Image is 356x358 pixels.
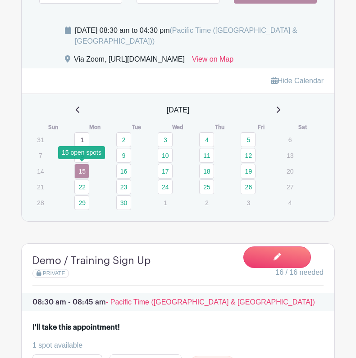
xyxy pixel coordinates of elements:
p: 7 [33,148,48,162]
a: 11 [199,148,214,163]
th: Tue [116,123,157,132]
p: 3 [241,196,256,210]
p: 31 [33,133,48,147]
a: 23 [116,179,131,194]
a: 9 [116,148,131,163]
div: [DATE] 08:30 am to 04:30 pm [75,25,324,47]
a: View on Map [192,54,233,68]
p: 4 [283,196,297,210]
p: 28 [33,196,48,210]
div: Via Zoom, [URL][DOMAIN_NAME] [74,54,185,68]
th: Thu [199,123,240,132]
p: 08:30 am - 08:45 am [22,293,334,311]
div: I'll take this appointment! [32,322,120,333]
a: 3 [158,132,173,147]
th: Fri [240,123,282,132]
span: PRIVATE [43,270,65,277]
a: 5 [241,132,256,147]
th: Sun [32,123,74,132]
a: 12 [241,148,256,163]
a: 19 [241,164,256,179]
a: Hide Calendar [271,77,324,85]
th: Sat [282,123,324,132]
a: 26 [241,179,256,194]
a: 2 [116,132,131,147]
p: 21 [33,180,48,194]
p: 27 [283,180,297,194]
p: 1 [158,196,173,210]
a: 30 [116,195,131,210]
a: 29 [74,195,89,210]
p: 13 [283,148,297,162]
a: 4 [199,132,214,147]
a: 1 [74,132,89,147]
div: 1 spot available [32,340,316,351]
span: (Pacific Time ([GEOGRAPHIC_DATA] & [GEOGRAPHIC_DATA])) [75,27,297,45]
p: 20 [283,164,297,178]
p: 14 [33,164,48,178]
a: 16 [116,164,131,179]
h4: Demo / Training Sign Up [32,255,151,267]
a: 17 [158,164,173,179]
span: [DATE] [167,105,189,116]
p: 2 [199,196,214,210]
span: 16 / 16 needed [275,267,324,278]
span: - Pacific Time ([GEOGRAPHIC_DATA] & [GEOGRAPHIC_DATA]) [106,298,315,306]
div: 15 open spots [58,146,105,159]
a: 18 [199,164,214,179]
a: 15 [74,164,89,179]
a: 25 [199,179,214,194]
a: 22 [74,179,89,194]
th: Wed [157,123,199,132]
th: Mon [74,123,115,132]
p: 6 [283,133,297,147]
a: 24 [158,179,173,194]
a: 10 [158,148,173,163]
